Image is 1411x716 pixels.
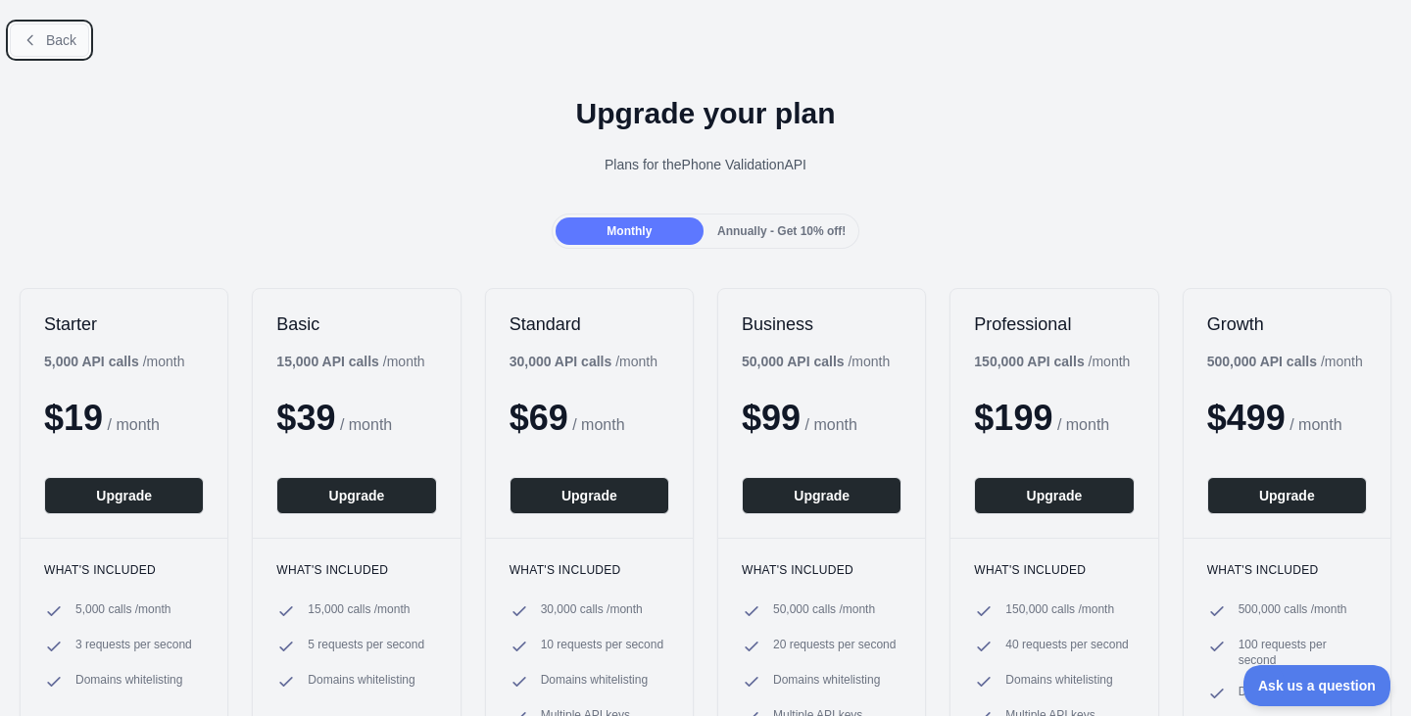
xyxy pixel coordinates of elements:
b: 30,000 API calls [510,354,612,369]
b: 150,000 API calls [974,354,1084,369]
div: / month [510,352,657,371]
span: $ 69 [510,398,568,438]
h2: Standard [510,312,669,336]
b: 500,000 API calls [1207,354,1317,369]
div: / month [974,352,1130,371]
iframe: Toggle Customer Support [1243,665,1391,706]
h2: Growth [1207,312,1367,336]
div: / month [1207,352,1363,371]
div: / month [742,352,890,371]
h2: Professional [974,312,1134,336]
span: $ 99 [742,398,801,438]
span: $ 199 [974,398,1052,438]
h2: Business [742,312,901,336]
b: 50,000 API calls [742,354,845,369]
span: $ 499 [1207,398,1286,438]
